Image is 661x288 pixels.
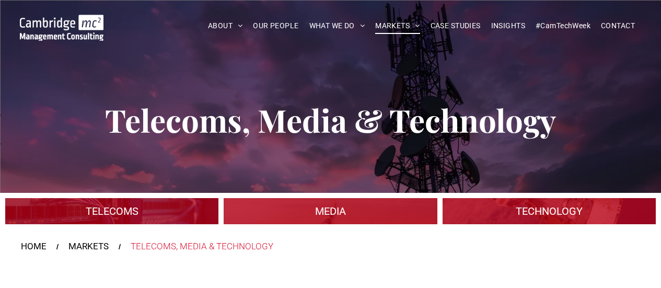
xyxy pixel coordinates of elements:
[304,18,370,34] a: WHAT WE DO
[21,240,640,254] nav: Breadcrumbs
[105,99,556,141] span: Telecoms, Media & Technology
[596,18,640,34] a: CONTACT
[443,198,656,224] a: A large mall with arched glass roof
[68,240,109,254] a: MARKETS
[5,198,218,224] a: An industrial plant
[486,18,530,34] a: INSIGHTS
[530,18,596,34] a: #CamTechWeek
[370,18,425,34] a: MARKETS
[21,240,47,254] a: HOME
[425,18,486,34] a: CASE STUDIES
[248,18,304,34] a: OUR PEOPLE
[20,15,104,41] img: Cambridge MC Logo
[203,18,248,34] a: ABOUT
[131,240,273,254] div: TELECOMS, MEDIA & TECHNOLOGY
